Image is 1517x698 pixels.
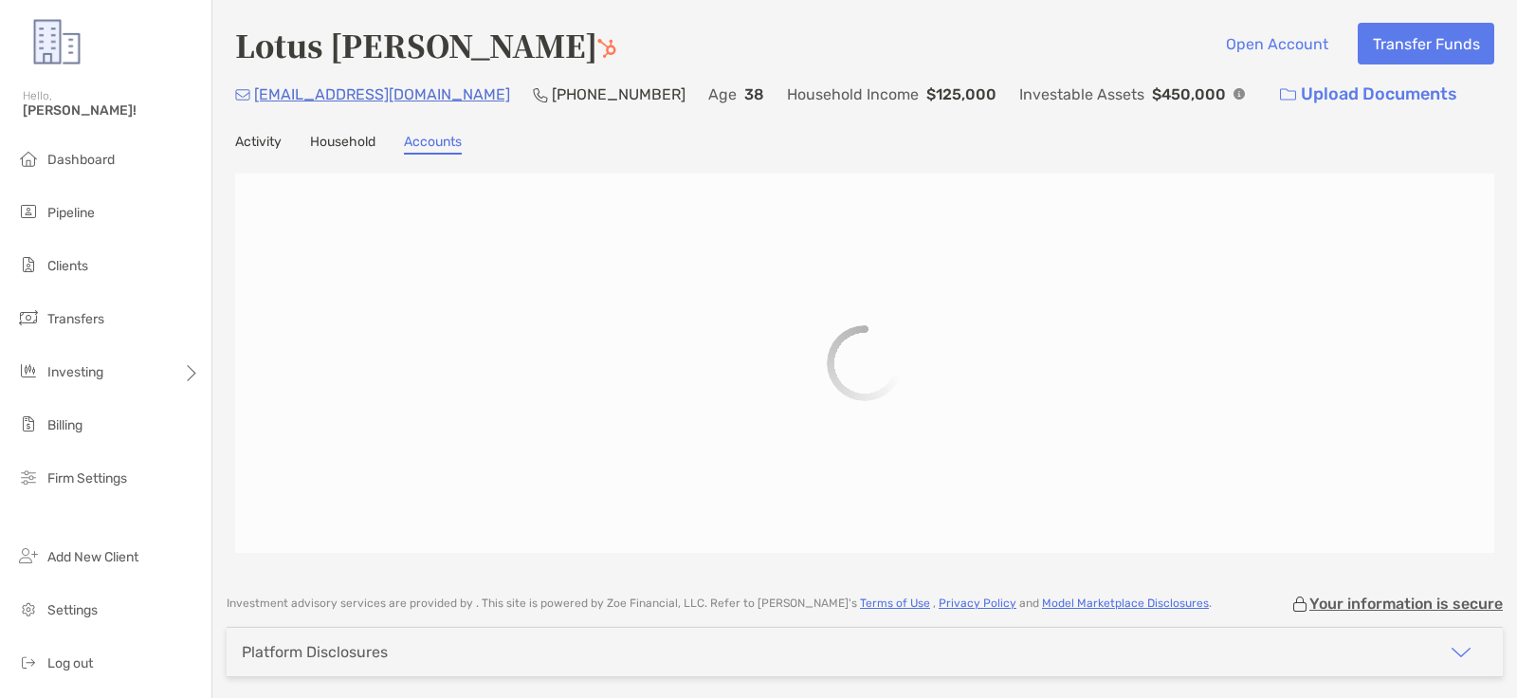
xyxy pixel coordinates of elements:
img: settings icon [17,597,40,620]
span: Billing [47,417,82,433]
p: [EMAIL_ADDRESS][DOMAIN_NAME] [254,83,510,106]
span: [PERSON_NAME]! [23,102,200,119]
span: Investing [47,364,103,380]
img: add_new_client icon [17,544,40,567]
img: Phone Icon [533,87,548,102]
a: Privacy Policy [939,597,1016,610]
div: Platform Disclosures [242,643,388,661]
img: Email Icon [235,89,250,101]
a: Household [310,134,375,155]
button: Transfer Funds [1358,23,1494,64]
p: $450,000 [1152,83,1226,106]
img: transfers icon [17,306,40,329]
img: logout icon [17,651,40,673]
p: 38 [744,83,764,106]
img: firm-settings icon [17,466,40,488]
a: Go to Hubspot Deal [597,23,616,66]
a: Model Marketplace Disclosures [1042,597,1209,610]
p: [PHONE_NUMBER] [552,83,685,106]
p: Age [708,83,737,106]
p: Household Income [787,83,919,106]
img: pipeline icon [17,200,40,223]
span: Settings [47,602,98,618]
p: Investable Assets [1019,83,1144,106]
span: Log out [47,655,93,671]
img: investing icon [17,359,40,382]
p: $125,000 [926,83,996,106]
img: button icon [1280,88,1296,101]
img: dashboard icon [17,147,40,170]
span: Firm Settings [47,470,127,487]
img: Zoe Logo [23,8,91,76]
a: Upload Documents [1268,74,1470,115]
p: Investment advisory services are provided by . This site is powered by Zoe Financial, LLC. Refer ... [227,597,1212,611]
span: Dashboard [47,152,115,168]
h4: Lotus [PERSON_NAME] [235,23,616,66]
a: Accounts [404,134,462,155]
button: Open Account [1211,23,1343,64]
img: Hubspot Icon [597,39,616,58]
a: Activity [235,134,282,155]
img: Info Icon [1234,88,1245,100]
span: Transfers [47,311,104,327]
span: Add New Client [47,549,138,565]
p: Your information is secure [1309,595,1503,613]
a: Terms of Use [860,597,930,610]
img: icon arrow [1450,641,1472,664]
img: billing icon [17,413,40,435]
span: Pipeline [47,205,95,221]
img: clients icon [17,253,40,276]
span: Clients [47,258,88,274]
